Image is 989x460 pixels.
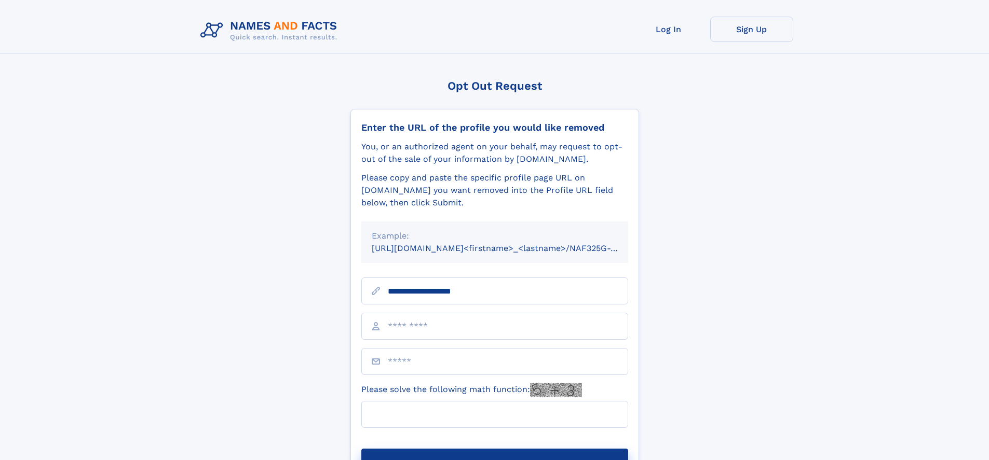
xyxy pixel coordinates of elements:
div: Example: [372,230,618,242]
div: Please copy and paste the specific profile page URL on [DOMAIN_NAME] you want removed into the Pr... [361,172,628,209]
div: Enter the URL of the profile you would like removed [361,122,628,133]
a: Sign Up [710,17,793,42]
small: [URL][DOMAIN_NAME]<firstname>_<lastname>/NAF325G-xxxxxxxx [372,243,648,253]
img: Logo Names and Facts [196,17,346,45]
a: Log In [627,17,710,42]
div: You, or an authorized agent on your behalf, may request to opt-out of the sale of your informatio... [361,141,628,165]
div: Opt Out Request [350,79,639,92]
label: Please solve the following math function: [361,383,582,397]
